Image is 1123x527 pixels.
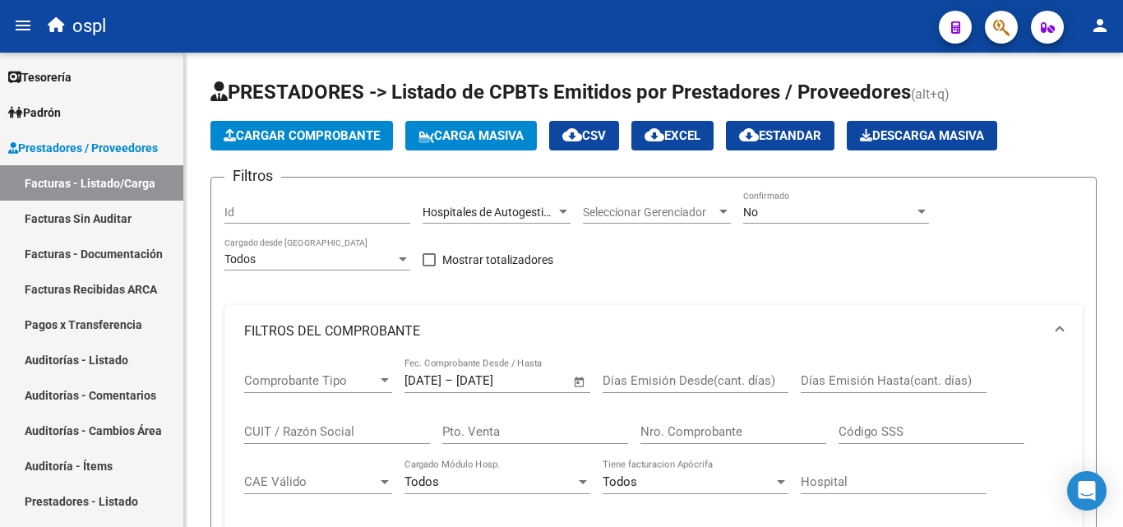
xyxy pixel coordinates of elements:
[244,373,377,388] span: Comprobante Tipo
[847,121,997,150] button: Descarga Masiva
[860,128,984,143] span: Descarga Masiva
[645,125,664,145] mat-icon: cloud_download
[224,128,380,143] span: Cargar Comprobante
[743,206,758,219] span: No
[739,125,759,145] mat-icon: cloud_download
[645,128,700,143] span: EXCEL
[562,125,582,145] mat-icon: cloud_download
[631,121,714,150] button: EXCEL
[1090,16,1110,35] mat-icon: person
[847,121,997,150] app-download-masive: Descarga masiva de comprobantes (adjuntos)
[244,322,1043,340] mat-panel-title: FILTROS DEL COMPROBANTE
[404,474,439,489] span: Todos
[911,86,950,102] span: (alt+q)
[456,373,536,388] input: End date
[442,250,553,270] span: Mostrar totalizadores
[210,121,393,150] button: Cargar Comprobante
[571,372,589,391] button: Open calendar
[244,474,377,489] span: CAE Válido
[726,121,834,150] button: Estandar
[13,16,33,35] mat-icon: menu
[562,128,606,143] span: CSV
[8,68,72,86] span: Tesorería
[8,104,61,122] span: Padrón
[8,139,158,157] span: Prestadores / Proveedores
[423,206,557,219] span: Hospitales de Autogestión
[404,373,441,388] input: Start date
[224,164,281,187] h3: Filtros
[405,121,537,150] button: Carga Masiva
[739,128,821,143] span: Estandar
[72,8,106,44] span: ospl
[224,305,1083,358] mat-expansion-panel-header: FILTROS DEL COMPROBANTE
[445,373,453,388] span: –
[603,474,637,489] span: Todos
[224,252,256,266] span: Todos
[418,128,524,143] span: Carga Masiva
[549,121,619,150] button: CSV
[583,206,716,220] span: Seleccionar Gerenciador
[210,81,911,104] span: PRESTADORES -> Listado de CPBTs Emitidos por Prestadores / Proveedores
[1067,471,1107,511] div: Open Intercom Messenger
